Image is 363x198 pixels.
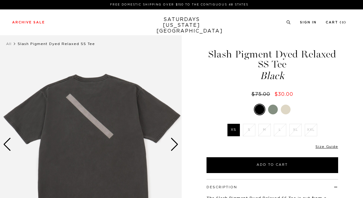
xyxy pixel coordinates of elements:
a: Size Guide [315,145,338,148]
p: FREE DOMESTIC SHIPPING OVER $150 TO THE CONTIGUOUS 48 STATES [15,2,344,7]
div: Next slide [170,138,179,151]
button: Description [207,186,237,189]
span: Slash Pigment Dyed Relaxed SS Tee [18,42,95,46]
a: Sign In [300,21,317,24]
div: Previous slide [3,138,11,151]
a: All [6,42,12,46]
span: Black [206,71,339,81]
small: 0 [342,21,344,24]
button: Add to Cart [207,157,338,173]
del: $75.00 [251,92,273,97]
a: Archive Sale [12,21,45,24]
span: $30.00 [274,92,293,97]
a: Cart (0) [326,21,346,24]
a: SATURDAYS[US_STATE][GEOGRAPHIC_DATA] [156,17,207,34]
h1: Slash Pigment Dyed Relaxed SS Tee [206,49,339,81]
label: XS [227,124,240,136]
